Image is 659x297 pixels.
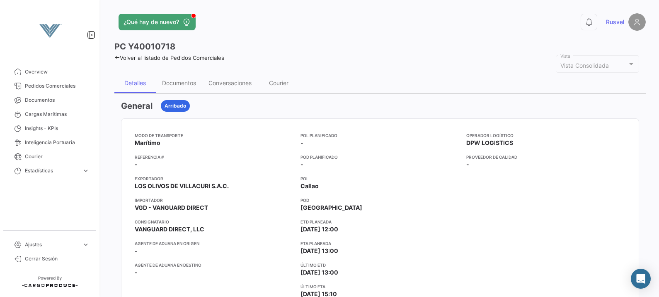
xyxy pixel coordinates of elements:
[124,79,146,86] div: Detalles
[114,54,224,61] a: Volver al listado de Pedidos Comerciales
[7,79,93,93] a: Pedidos Comerciales
[25,153,90,160] span: Courier
[135,268,138,277] span: -
[300,262,460,268] app-card-info-title: Último ETD
[82,167,90,174] span: expand_more
[25,68,90,76] span: Overview
[29,10,70,52] img: vanguard-logo.png
[25,241,79,248] span: Ajustes
[466,154,625,160] app-card-info-title: Proveedor de Calidad
[135,132,294,139] app-card-info-title: Modo de Transporte
[7,65,93,79] a: Overview
[269,79,288,86] div: Courier
[114,41,175,52] h3: PC Y40010718
[135,204,208,212] span: VGD - VANGUARD DIRECT
[300,139,303,147] span: -
[135,154,294,160] app-card-info-title: Referencia #
[466,139,513,147] span: DPW LOGISTICS
[165,102,186,110] span: Arribado
[135,240,294,247] app-card-info-title: Agente de Aduana en Origen
[300,247,338,255] span: [DATE] 13:00
[300,204,362,212] span: [GEOGRAPHIC_DATA]
[606,18,624,26] span: Rusvel
[135,160,138,169] span: -
[25,82,90,90] span: Pedidos Comerciales
[466,132,625,139] app-card-info-title: Operador Logístico
[135,247,138,255] span: -
[628,13,646,31] img: placeholder-user.png
[135,262,294,268] app-card-info-title: Agente de Aduana en Destino
[7,121,93,135] a: Insights - KPIs
[300,240,460,247] app-card-info-title: ETA planeada
[7,107,93,121] a: Cargas Marítimas
[82,241,90,248] span: expand_more
[300,197,460,204] app-card-info-title: POD
[300,160,303,169] span: -
[300,225,338,233] span: [DATE] 12:00
[631,269,651,289] div: Abrir Intercom Messenger
[135,218,294,225] app-card-info-title: Consignatario
[135,139,160,147] span: Marítimo
[7,93,93,107] a: Documentos
[124,18,179,26] span: ¿Qué hay de nuevo?
[25,167,79,174] span: Estadísticas
[300,283,460,290] app-card-info-title: Último ETA
[162,79,196,86] div: Documentos
[119,14,196,30] button: ¿Qué hay de nuevo?
[7,150,93,164] a: Courier
[25,139,90,146] span: Inteligencia Portuaria
[135,225,204,233] span: VANGUARD DIRECT, LLC
[7,135,93,150] a: Inteligencia Portuaria
[25,125,90,132] span: Insights - KPIs
[300,154,460,160] app-card-info-title: POD Planificado
[121,100,153,112] h3: General
[300,175,460,182] app-card-info-title: POL
[25,96,90,104] span: Documentos
[560,62,609,69] mat-select-trigger: Vista Consolidada
[135,197,294,204] app-card-info-title: Importador
[300,182,319,190] span: Callao
[208,79,252,86] div: Conversaciones
[300,268,338,277] span: [DATE] 13:00
[300,132,460,139] app-card-info-title: POL Planificado
[300,218,460,225] app-card-info-title: ETD planeada
[25,110,90,118] span: Cargas Marítimas
[25,255,90,263] span: Cerrar Sesión
[135,175,294,182] app-card-info-title: Exportador
[466,160,469,169] span: -
[135,182,229,190] span: LOS OLIVOS DE VILLACURI S.A.C.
